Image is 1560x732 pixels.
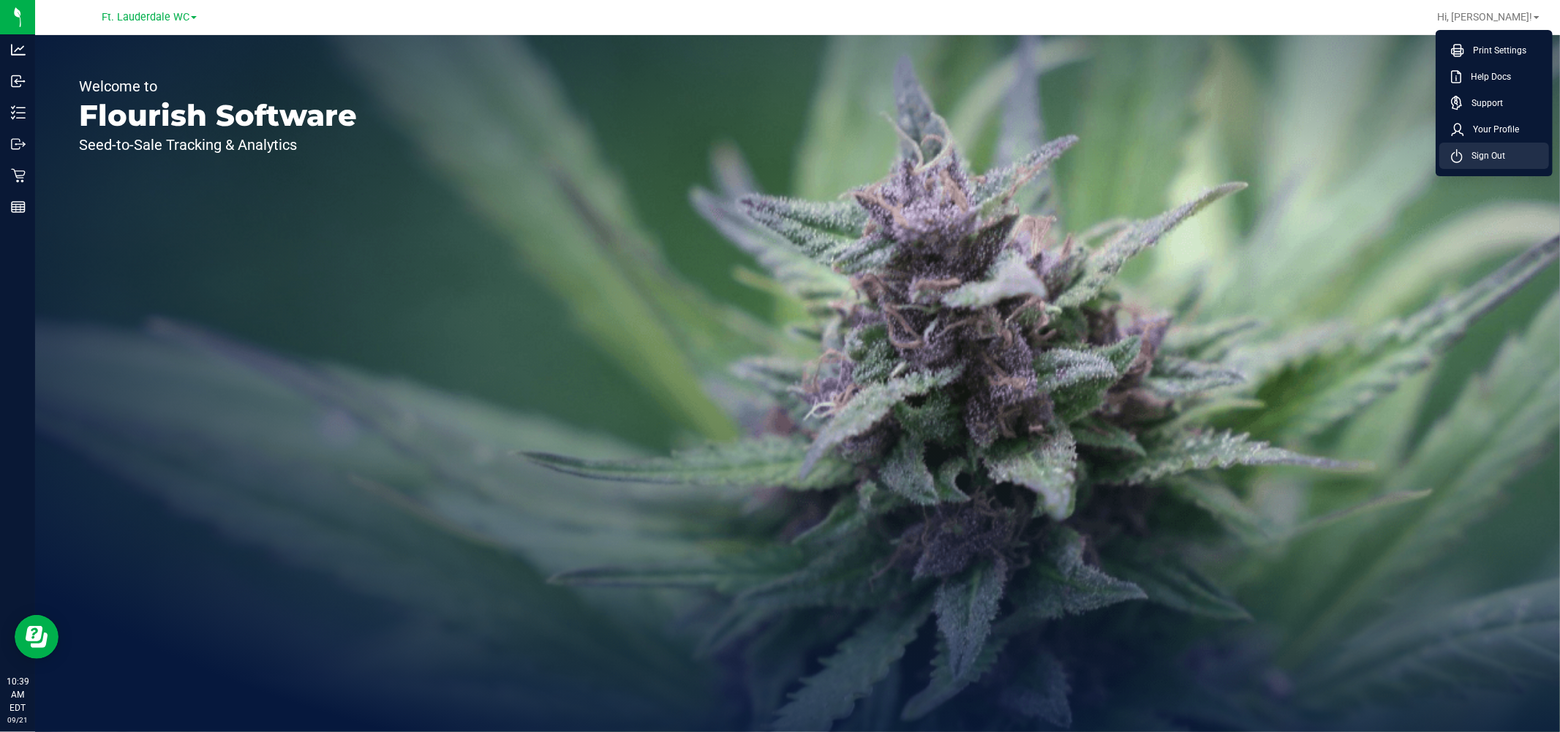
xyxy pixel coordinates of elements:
[11,168,26,183] inline-svg: Retail
[7,675,29,714] p: 10:39 AM EDT
[11,137,26,151] inline-svg: Outbound
[1451,96,1543,110] a: Support
[1463,96,1503,110] span: Support
[1463,148,1505,163] span: Sign Out
[11,105,26,120] inline-svg: Inventory
[11,200,26,214] inline-svg: Reports
[15,615,59,659] iframe: Resource center
[11,74,26,88] inline-svg: Inbound
[1464,122,1519,137] span: Your Profile
[1451,69,1543,84] a: Help Docs
[7,714,29,725] p: 09/21
[1464,43,1526,58] span: Print Settings
[1462,69,1511,84] span: Help Docs
[1437,11,1532,23] span: Hi, [PERSON_NAME]!
[1439,143,1549,169] li: Sign Out
[79,137,357,152] p: Seed-to-Sale Tracking & Analytics
[79,101,357,130] p: Flourish Software
[102,11,189,23] span: Ft. Lauderdale WC
[11,42,26,57] inline-svg: Analytics
[79,79,357,94] p: Welcome to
